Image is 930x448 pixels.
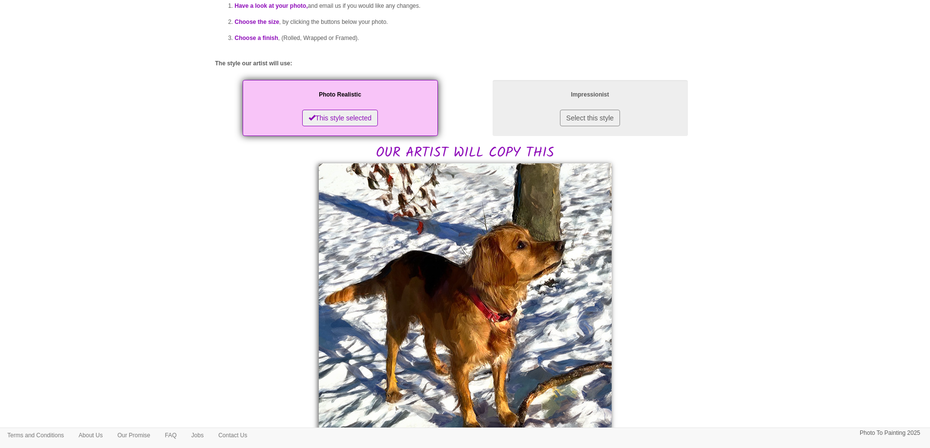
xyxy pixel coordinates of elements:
[235,19,279,25] span: Choose the size
[211,428,254,443] a: Contact Us
[502,90,678,100] p: Impressionist
[560,110,620,126] button: Select this style
[302,110,378,126] button: This style selected
[235,14,715,30] li: , by clicking the buttons below your photo.
[860,428,920,438] p: Photo To Painting 2025
[71,428,110,443] a: About Us
[158,428,184,443] a: FAQ
[235,2,308,9] span: Have a look at your photo,
[235,30,715,46] li: , (Rolled, Wrapped or Framed).
[110,428,157,443] a: Our Promise
[184,428,211,443] a: Jobs
[235,35,278,41] span: Choose a finish
[215,78,715,161] h2: OUR ARTIST WILL COPY THIS
[215,59,292,68] label: The style our artist will use:
[252,90,428,100] p: Photo Realistic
